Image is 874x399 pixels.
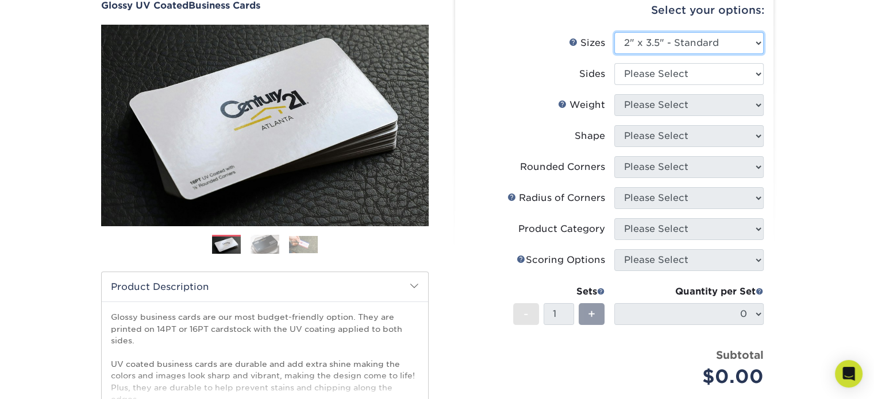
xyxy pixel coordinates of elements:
[212,231,241,259] img: Business Cards 01
[289,236,318,253] img: Business Cards 03
[575,129,605,143] div: Shape
[558,98,605,112] div: Weight
[102,272,428,301] h2: Product Description
[518,222,605,236] div: Product Category
[520,160,605,174] div: Rounded Corners
[579,67,605,81] div: Sides
[588,305,595,323] span: +
[517,253,605,267] div: Scoring Options
[507,191,605,205] div: Radius of Corners
[251,235,279,254] img: Business Cards 02
[835,360,863,388] div: Open Intercom Messenger
[513,285,605,299] div: Sets
[614,285,764,299] div: Quantity per Set
[569,36,605,50] div: Sizes
[716,348,764,361] strong: Subtotal
[523,305,529,323] span: -
[623,363,764,390] div: $0.00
